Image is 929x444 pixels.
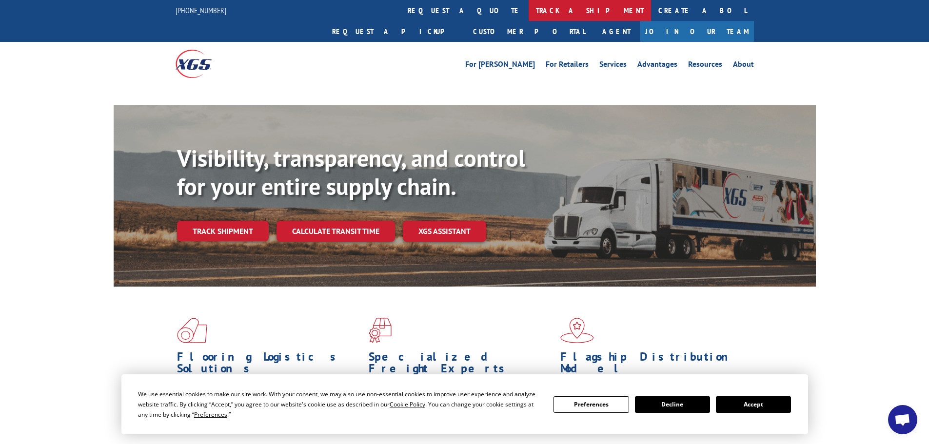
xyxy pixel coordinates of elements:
button: Accept [716,396,791,413]
b: Visibility, transparency, and control for your entire supply chain. [177,143,525,201]
a: Agent [593,21,640,42]
a: [PHONE_NUMBER] [176,5,226,15]
button: Preferences [553,396,629,413]
img: xgs-icon-total-supply-chain-intelligence-red [177,318,207,343]
a: Track shipment [177,221,269,241]
a: Advantages [637,60,677,71]
h1: Specialized Freight Experts [369,351,553,379]
h1: Flagship Distribution Model [560,351,745,379]
a: For Retailers [546,60,589,71]
img: xgs-icon-flagship-distribution-model-red [560,318,594,343]
h1: Flooring Logistics Solutions [177,351,361,379]
span: Cookie Policy [390,400,425,408]
a: Calculate transit time [277,221,395,242]
span: Preferences [194,410,227,419]
a: Resources [688,60,722,71]
a: Join Our Team [640,21,754,42]
img: xgs-icon-focused-on-flooring-red [369,318,392,343]
a: Services [599,60,627,71]
a: For [PERSON_NAME] [465,60,535,71]
div: Cookie Consent Prompt [121,374,808,434]
a: About [733,60,754,71]
a: Open chat [888,405,917,434]
a: Request a pickup [325,21,466,42]
a: XGS ASSISTANT [403,221,486,242]
button: Decline [635,396,710,413]
div: We use essential cookies to make our site work. With your consent, we may also use non-essential ... [138,389,542,420]
a: Customer Portal [466,21,593,42]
